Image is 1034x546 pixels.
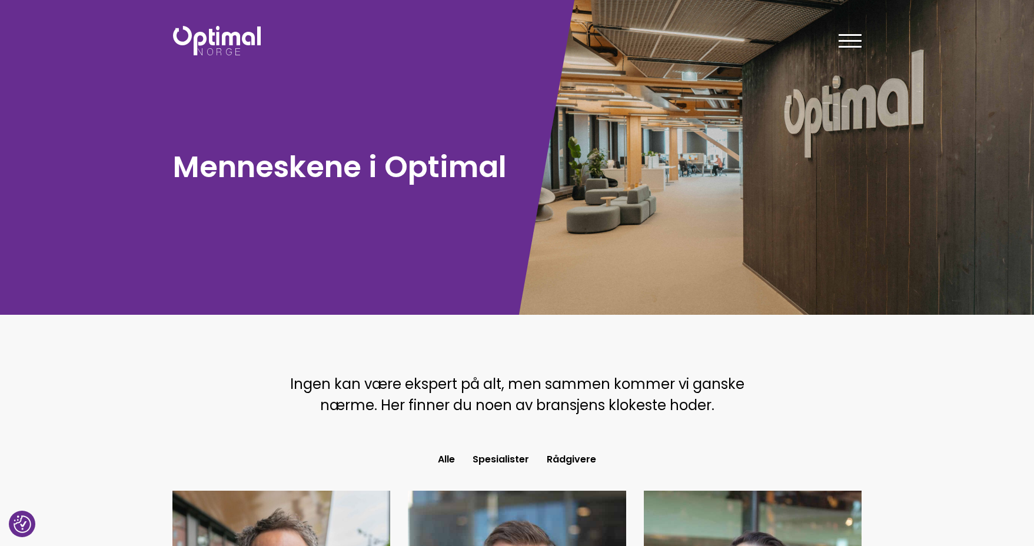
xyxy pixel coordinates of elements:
[173,26,261,55] img: Optimal Norge
[173,148,511,186] h1: Menneskene i Optimal
[290,374,744,415] span: Ingen kan være ekspert på alt, men sammen kommer vi ganske nærme. Her finner du noen av bransjens...
[538,449,605,470] button: Rådgivere
[429,449,464,470] button: Alle
[14,515,31,533] button: Samtykkepreferanser
[14,515,31,533] img: Revisit consent button
[464,449,538,470] button: Spesialister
